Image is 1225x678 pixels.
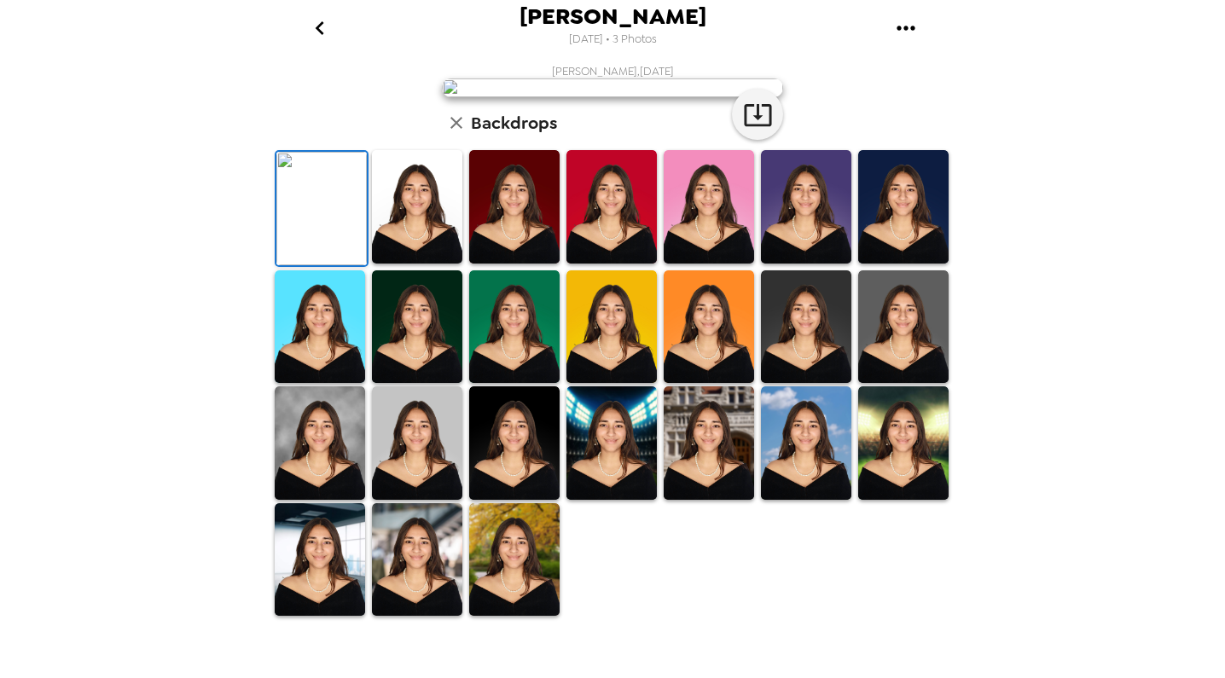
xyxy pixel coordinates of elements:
[520,5,706,28] span: [PERSON_NAME]
[569,28,657,51] span: [DATE] • 3 Photos
[442,78,783,97] img: user
[471,109,557,136] h6: Backdrops
[552,64,674,78] span: [PERSON_NAME] , [DATE]
[276,152,367,265] img: Original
